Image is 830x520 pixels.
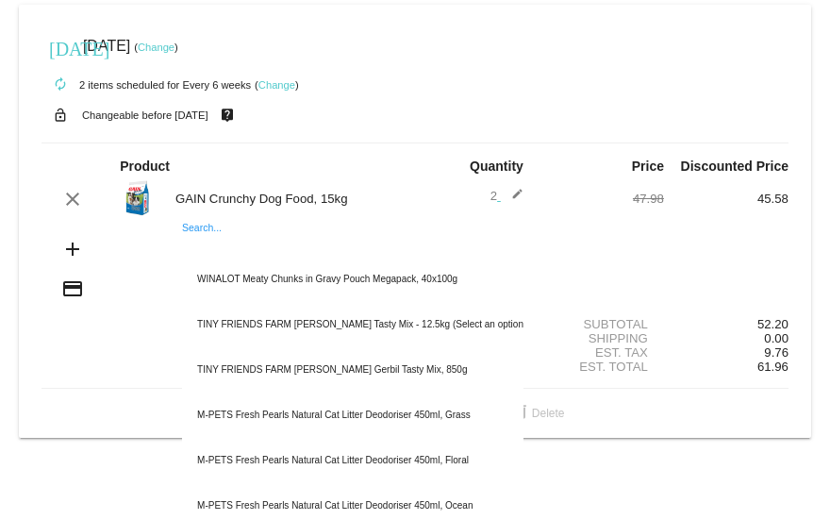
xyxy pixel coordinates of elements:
[49,36,72,59] mat-icon: [DATE]
[664,192,788,206] div: 45.58
[258,79,295,91] a: Change
[255,79,299,91] small: ( )
[470,159,523,174] strong: Quantity
[182,347,523,393] div: TINY FRIENDS FARM [PERSON_NAME] Gerbil Tasty Mix, 850g
[509,407,565,420] span: Delete
[494,396,580,430] button: Delete
[182,240,523,255] input: Search...
[49,103,72,127] mat-icon: lock_open
[539,331,664,345] div: Shipping
[120,159,170,174] strong: Product
[61,188,84,210] mat-icon: clear
[134,42,178,53] small: ( )
[539,192,664,206] div: 47.98
[41,79,251,91] small: 2 items scheduled for Every 6 weeks
[166,192,415,206] div: GAIN Crunchy Dog Food, 15kg
[664,317,788,331] div: 52.20
[61,238,84,260] mat-icon: add
[182,438,523,483] div: M-PETS Fresh Pearls Natural Cat Litter Deodoriser 450ml, Floral
[82,109,208,121] small: Changeable before [DATE]
[757,360,788,374] span: 61.96
[501,188,523,210] mat-icon: edit
[539,317,664,331] div: Subtotal
[182,257,523,302] div: WINALOT Meaty Chunks in Gravy Pouch Megapack, 40x100g
[182,393,523,438] div: M-PETS Fresh Pearls Natural Cat Litter Deodoriser 450ml, Grass
[539,360,664,374] div: Est. Total
[681,159,788,174] strong: Discounted Price
[61,277,84,300] mat-icon: credit_card
[120,178,158,216] img: 31511.jpg
[49,74,72,96] mat-icon: autorenew
[490,189,523,203] span: 2
[764,331,788,345] span: 0.00
[138,42,174,53] a: Change
[632,159,664,174] strong: Price
[764,345,788,360] span: 9.76
[182,302,523,347] div: TINY FRIENDS FARM [PERSON_NAME] Tasty Mix - 12.5kg (Select an option: 12.5kg)
[539,345,664,360] div: Est. Tax
[216,103,239,127] mat-icon: live_help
